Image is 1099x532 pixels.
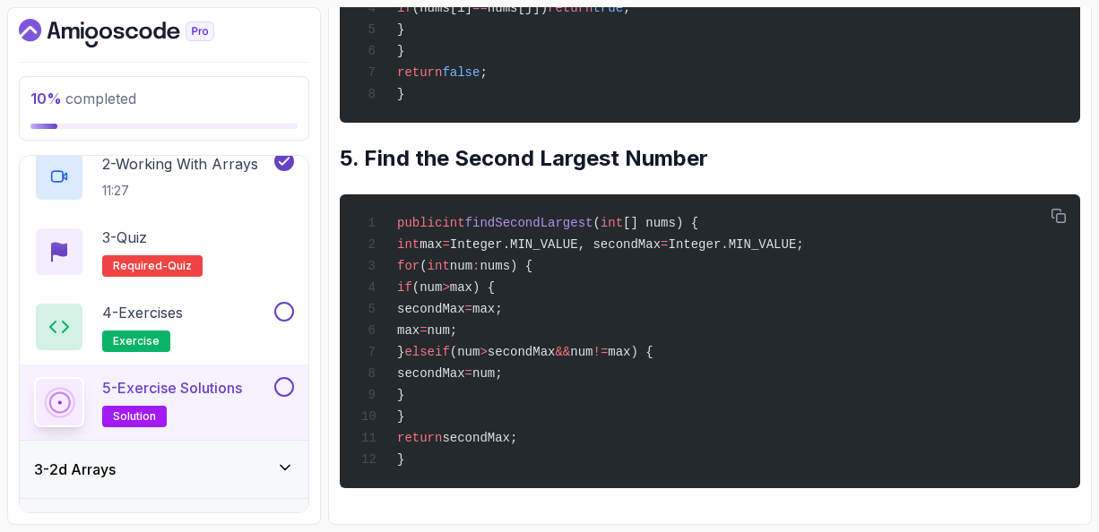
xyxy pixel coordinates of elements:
span: quiz [168,259,192,273]
span: max) { [608,345,653,359]
span: return [397,431,442,445]
span: = [465,302,472,316]
span: Integer.MIN_VALUE; [668,237,803,252]
span: ( [420,259,427,273]
p: 3 - Quiz [102,227,147,248]
span: exercise [113,334,160,348]
span: secondMax [397,302,465,316]
span: = [465,366,472,381]
span: true [593,1,623,15]
span: num [570,345,593,359]
span: nums) { [480,259,532,273]
span: if [435,345,450,359]
span: false [442,65,480,80]
span: else [404,345,435,359]
button: 3-2d Arrays [20,441,308,498]
span: if [397,1,412,15]
span: int [442,216,464,230]
span: = [420,323,427,338]
span: nums[j]) [488,1,548,15]
span: } [397,345,404,359]
a: Dashboard [19,19,255,47]
p: 5 - Exercise Solutions [102,377,242,399]
button: 5-Exercise Solutionssolution [34,377,294,427]
span: Integer.MIN_VALUE, secondMax [450,237,661,252]
span: > [442,280,449,295]
span: completed [30,90,136,107]
span: secondMax; [442,431,517,445]
button: 4-Exercisesexercise [34,302,294,352]
span: ; [480,65,487,80]
span: : [472,259,480,273]
span: (nums[i] [412,1,472,15]
span: Required- [113,259,168,273]
span: } [397,409,404,424]
h3: 3 - 2d Arrays [34,459,116,480]
span: return [397,65,442,80]
span: = [661,237,668,252]
span: max; [472,302,503,316]
span: max [397,323,420,338]
span: num; [428,323,458,338]
span: return [548,1,593,15]
span: 10 % [30,90,62,107]
span: num; [472,366,503,381]
p: 11:27 [102,182,258,200]
span: for [397,259,420,273]
span: ; [623,1,630,15]
span: solution [113,409,156,424]
p: 2 - Working With Arrays [102,153,258,175]
span: findSecondLargest [465,216,593,230]
span: } [397,388,404,402]
span: } [397,452,404,467]
span: max) { [450,280,495,295]
p: 4 - Exercises [102,302,183,323]
span: secondMax [488,345,556,359]
button: 3-QuizRequired-quiz [34,227,294,277]
button: 2-Working With Arrays11:27 [34,151,294,202]
span: } [397,22,404,37]
span: if [397,280,412,295]
span: (num [450,345,480,359]
span: max [420,237,442,252]
span: > [480,345,487,359]
span: [] nums) { [623,216,698,230]
span: num [450,259,472,273]
span: } [397,87,404,101]
span: int [397,237,420,252]
span: ( [593,216,600,230]
span: } [397,44,404,58]
span: int [601,216,623,230]
span: int [428,259,450,273]
h2: 5. Find the Second Largest Number [340,144,1080,173]
span: && [555,345,570,359]
span: = [442,237,449,252]
span: == [472,1,488,15]
span: public [397,216,442,230]
span: != [593,345,608,359]
span: secondMax [397,366,465,381]
span: (num [412,280,443,295]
